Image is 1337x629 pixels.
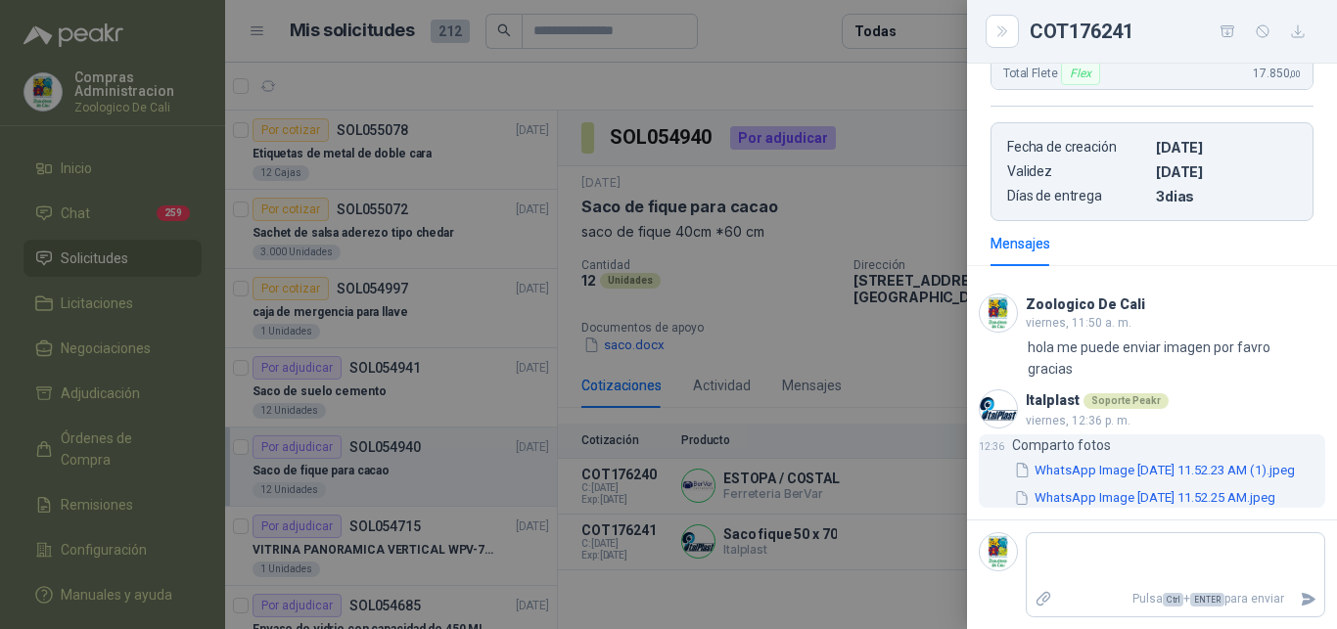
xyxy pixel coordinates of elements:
span: viernes, 11:50 a. m. [1026,316,1131,330]
button: Enviar [1292,582,1324,616]
p: [DATE] [1156,139,1297,156]
p: Validez [1007,163,1148,180]
img: Company Logo [980,533,1017,570]
p: Días de entrega [1007,188,1148,204]
span: 12:36 [979,441,1004,452]
p: 3 dias [1156,188,1297,204]
p: Fecha de creación [1007,139,1148,156]
button: WhatsApp Image [DATE] 11.52.25 AM.jpeg [1012,488,1277,509]
div: Soporte Peakr [1083,393,1169,409]
span: ENTER [1190,593,1224,607]
button: Close [991,20,1014,43]
span: Ctrl [1163,593,1183,607]
label: Adjuntar archivos [1027,582,1060,616]
img: Company Logo [980,294,1017,332]
div: COT176241 [1030,16,1314,47]
h3: Italplast [1026,395,1080,406]
span: 17.850 [1253,67,1301,80]
span: Total Flete [1003,62,1104,85]
span: ,00 [1289,68,1301,79]
div: Mensajes [991,233,1050,254]
p: Comparto fotos [1012,434,1325,456]
p: hola me puede enviar imagen por favro gracias [1028,337,1270,380]
div: Flex [1061,62,1099,85]
p: [DATE] [1156,163,1297,180]
p: Pulsa + para enviar [1060,582,1293,616]
button: WhatsApp Image [DATE] 11.52.23 AM (1).jpeg [1012,460,1297,480]
span: viernes, 12:36 p. m. [1026,414,1130,427]
img: Company Logo [980,390,1017,427]
h3: Zoologico De Cali [1026,299,1145,310]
